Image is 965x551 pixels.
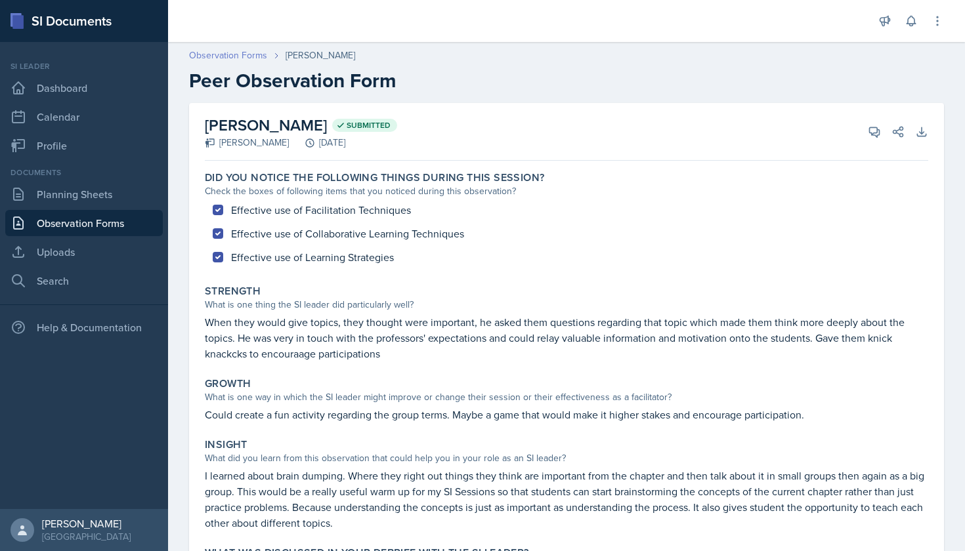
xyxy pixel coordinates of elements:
[5,239,163,265] a: Uploads
[5,181,163,207] a: Planning Sheets
[205,407,928,422] p: Could create a fun activity regarding the group terms. Maybe a game that would make it higher sta...
[205,468,928,531] p: I learned about brain dumping. Where they right out things they think are important from the chap...
[205,184,928,198] div: Check the boxes of following items that you noticed during this observation?
[205,438,247,451] label: Insight
[347,120,391,131] span: Submitted
[205,314,928,361] p: When they would give topics, they thought were important, he asked them questions regarding that ...
[189,49,267,62] a: Observation Forms
[205,171,544,184] label: Did you notice the following things during this session?
[42,530,131,543] div: [GEOGRAPHIC_DATA]
[205,390,928,404] div: What is one way in which the SI leader might improve or change their session or their effectivene...
[5,104,163,130] a: Calendar
[42,517,131,530] div: [PERSON_NAME]
[205,377,251,390] label: Growth
[205,136,289,150] div: [PERSON_NAME]
[189,69,944,92] h2: Peer Observation Form
[5,167,163,178] div: Documents
[205,285,261,298] label: Strength
[5,75,163,101] a: Dashboard
[5,133,163,159] a: Profile
[289,136,345,150] div: [DATE]
[5,268,163,294] a: Search
[5,314,163,340] div: Help & Documentation
[205,298,928,312] div: What is one thing the SI leader did particularly well?
[205,113,397,137] h2: [PERSON_NAME]
[5,60,163,72] div: Si leader
[286,49,355,62] div: [PERSON_NAME]
[205,451,928,465] div: What did you learn from this observation that could help you in your role as an SI leader?
[5,210,163,236] a: Observation Forms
